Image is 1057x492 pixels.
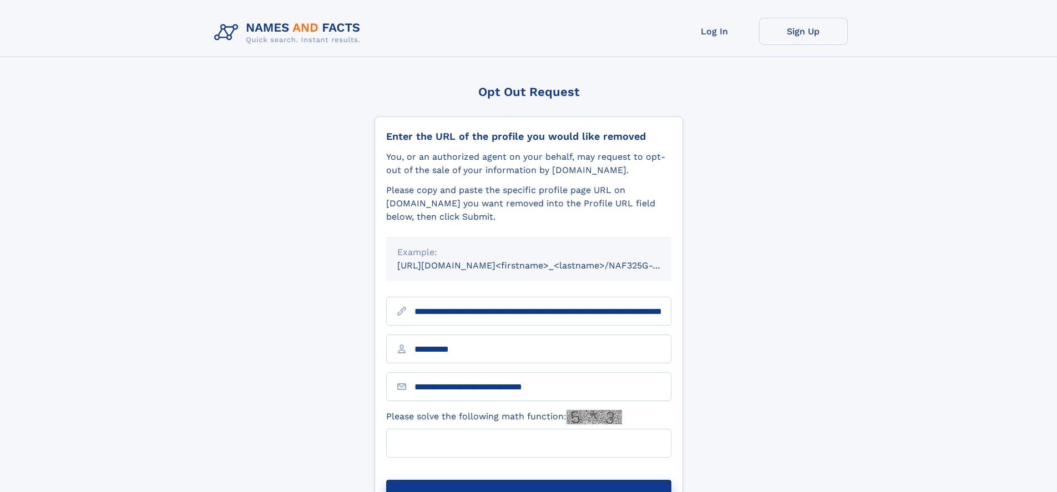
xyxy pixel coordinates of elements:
small: [URL][DOMAIN_NAME]<firstname>_<lastname>/NAF325G-xxxxxxxx [397,260,692,271]
div: You, or an authorized agent on your behalf, may request to opt-out of the sale of your informatio... [386,150,671,177]
a: Sign Up [759,18,848,45]
div: Example: [397,246,660,259]
label: Please solve the following math function: [386,410,622,424]
div: Opt Out Request [375,85,683,99]
a: Log In [670,18,759,45]
div: Enter the URL of the profile you would like removed [386,130,671,143]
div: Please copy and paste the specific profile page URL on [DOMAIN_NAME] you want removed into the Pr... [386,184,671,224]
img: Logo Names and Facts [210,18,370,48]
